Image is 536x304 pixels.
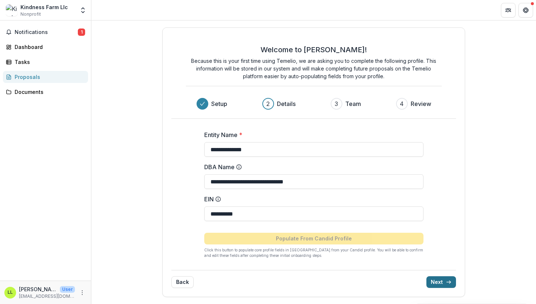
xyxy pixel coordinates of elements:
[20,11,41,18] span: Nonprofit
[266,99,270,108] div: 2
[197,98,431,110] div: Progress
[19,293,75,300] p: [EMAIL_ADDRESS][DOMAIN_NAME]
[186,57,442,80] p: Because this is your first time using Temelio, we are asking you to complete the following profil...
[3,56,88,68] a: Tasks
[60,286,75,293] p: User
[204,130,419,139] label: Entity Name
[6,4,18,16] img: Kindness Farm Llc
[3,71,88,83] a: Proposals
[400,99,404,108] div: 4
[15,88,82,96] div: Documents
[261,45,367,54] h2: Welcome to [PERSON_NAME]!
[15,43,82,51] div: Dashboard
[78,3,88,18] button: Open entity switcher
[3,26,88,38] button: Notifications1
[20,3,68,11] div: Kindness Farm Llc
[345,99,361,108] h3: Team
[3,41,88,53] a: Dashboard
[15,73,82,81] div: Proposals
[211,99,227,108] h3: Setup
[411,99,431,108] h3: Review
[277,99,296,108] h3: Details
[15,58,82,66] div: Tasks
[78,28,85,36] span: 1
[335,99,338,108] div: 3
[204,163,419,171] label: DBA Name
[518,3,533,18] button: Get Help
[204,195,419,204] label: EIN
[501,3,516,18] button: Partners
[15,29,78,35] span: Notifications
[19,285,57,293] p: [PERSON_NAME]'
[78,288,87,297] button: More
[426,276,456,288] button: Next
[8,290,13,295] div: Lou Le'
[204,233,423,244] button: Populate From Candid Profile
[171,276,194,288] button: Back
[3,86,88,98] a: Documents
[204,247,423,258] p: Click this button to populate core profile fields in [GEOGRAPHIC_DATA] from your Candid profile. ...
